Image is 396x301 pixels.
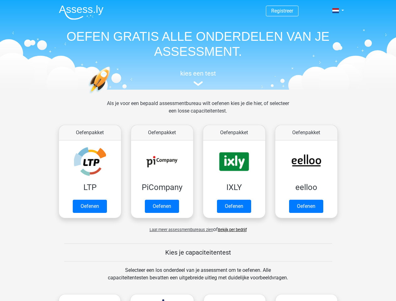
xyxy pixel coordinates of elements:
[59,5,103,20] img: Assessly
[54,70,342,86] a: kies een test
[73,200,107,213] a: Oefenen
[64,249,332,256] h5: Kies je capaciteitentest
[217,200,251,213] a: Oefenen
[88,66,135,123] img: oefenen
[54,70,342,77] h5: kies een test
[54,221,342,233] div: of
[271,8,293,14] a: Registreer
[150,227,213,232] span: Laat meer assessmentbureaus zien
[54,29,342,59] h1: OEFEN GRATIS ALLE ONDERDELEN VAN JE ASSESSMENT.
[102,267,294,289] div: Selecteer een los onderdeel van je assessment om te oefenen. Alle capaciteitentesten bevatten een...
[289,200,323,213] a: Oefenen
[145,200,179,213] a: Oefenen
[218,227,247,232] a: Bekijk per bedrijf
[193,81,203,86] img: assessment
[102,100,294,122] div: Als je voor een bepaald assessmentbureau wilt oefenen kies je die hier, of selecteer een losse ca...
